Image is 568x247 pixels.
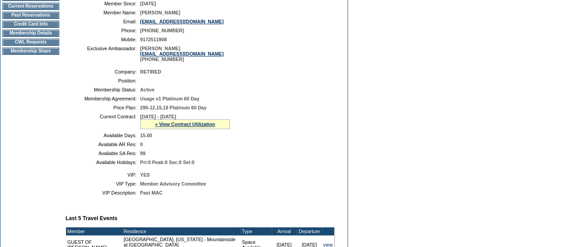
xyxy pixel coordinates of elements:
span: Usage v1 Platinum 60 Day [140,96,199,101]
span: [PHONE_NUMBER] [140,28,184,33]
td: Member [66,227,122,235]
td: Membership Share [2,48,59,55]
span: 15.00 [140,133,152,138]
b: Last 5 Travel Events [66,215,117,221]
span: RETIRED [140,69,161,74]
td: Past Reservations [2,12,59,19]
a: [EMAIL_ADDRESS][DOMAIN_NAME] [140,19,224,24]
td: Available Holidays: [69,160,136,165]
td: Membership Status: [69,87,136,92]
td: Available Days: [69,133,136,138]
span: [DATE] [140,1,156,6]
span: 295-12,15,18 Platinum 60 Day [140,105,207,110]
td: Membership Details [2,30,59,37]
span: [DATE] - [DATE] [140,114,176,119]
td: Member Name: [69,10,136,15]
td: Company: [69,69,136,74]
td: Email: [69,19,136,24]
td: Available AR Res: [69,142,136,147]
td: Departure [297,227,322,235]
td: Position: [69,78,136,83]
td: Type [241,227,272,235]
td: Price Plan: [69,105,136,110]
td: Residence [122,227,241,235]
span: Active [140,87,154,92]
span: Past MAC [140,190,163,195]
span: [PERSON_NAME] [140,10,180,15]
a: [EMAIL_ADDRESS][DOMAIN_NAME] [140,51,224,56]
td: VIP Type: [69,181,136,186]
span: 0 [140,142,143,147]
td: VIP: [69,172,136,178]
span: Pri:0 Peak:0 Sec:0 Sel:0 [140,160,194,165]
td: CWL Requests [2,39,59,46]
td: Phone: [69,28,136,33]
span: Member Advisory Committee [140,181,206,186]
td: Arrival [272,227,297,235]
span: [PERSON_NAME] [PHONE_NUMBER] [140,46,224,62]
td: Current Contract: [69,114,136,129]
a: » View Contract Utilization [155,121,215,127]
td: Member Since: [69,1,136,6]
td: Mobile: [69,37,136,42]
span: 9172511908 [140,37,167,42]
td: Exclusive Ambassador: [69,46,136,62]
td: Current Reservations [2,3,59,10]
span: 99 [140,151,145,156]
td: VIP Description: [69,190,136,195]
td: Membership Agreement: [69,96,136,101]
span: YES [140,172,150,178]
td: Available SA Res: [69,151,136,156]
td: Credit Card Info [2,21,59,28]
